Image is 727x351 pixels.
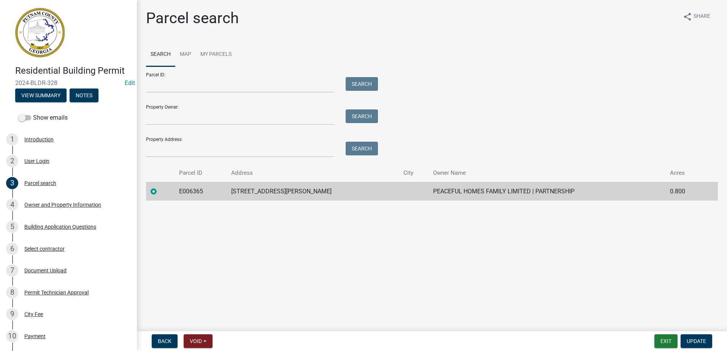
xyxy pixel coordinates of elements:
button: Update [681,334,712,348]
div: Permit Technician Approval [24,290,89,295]
span: Update [687,338,706,344]
div: Select contractor [24,246,65,251]
div: Introduction [24,137,54,142]
a: Edit [125,79,135,87]
div: 3 [6,177,18,189]
h4: Residential Building Permit [15,65,131,76]
button: Search [346,142,378,155]
span: Back [158,338,171,344]
div: City Fee [24,311,43,317]
button: Back [152,334,178,348]
i: share [683,12,692,21]
th: Owner Name [429,164,665,182]
a: My Parcels [196,43,236,67]
wm-modal-confirm: Edit Application Number [125,79,135,87]
button: Exit [654,334,678,348]
span: Share [694,12,710,21]
img: Putnam County, Georgia [15,8,65,57]
th: Acres [665,164,704,182]
div: User Login [24,158,49,164]
h1: Parcel search [146,9,239,27]
div: 9 [6,308,18,320]
div: 4 [6,199,18,211]
span: 2024-BLDR-328 [15,79,122,87]
span: Void [190,338,202,344]
td: PEACEFUL HOMES FAMILY LIMITED | PARTNERSHIP [429,182,665,201]
div: Parcel search [24,180,56,186]
div: 8 [6,286,18,299]
button: View Summary [15,89,67,102]
button: Search [346,109,378,123]
th: Parcel ID [175,164,227,182]
a: Search [146,43,175,67]
wm-modal-confirm: Summary [15,93,67,99]
div: Building Application Questions [24,224,96,229]
div: Owner and Property Information [24,202,101,207]
button: Notes [70,89,98,102]
div: 6 [6,243,18,255]
button: shareShare [677,9,716,24]
button: Void [184,334,213,348]
wm-modal-confirm: Notes [70,93,98,99]
label: Show emails [18,113,68,122]
td: 0.800 [665,182,704,201]
div: Document Upload [24,268,67,273]
td: [STREET_ADDRESS][PERSON_NAME] [227,182,399,201]
div: Payment [24,334,46,339]
button: Search [346,77,378,91]
th: City [399,164,429,182]
div: 1 [6,133,18,145]
th: Address [227,164,399,182]
div: 7 [6,264,18,277]
a: Map [175,43,196,67]
div: 5 [6,221,18,233]
td: E006365 [175,182,227,201]
div: 2 [6,155,18,167]
div: 10 [6,330,18,342]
